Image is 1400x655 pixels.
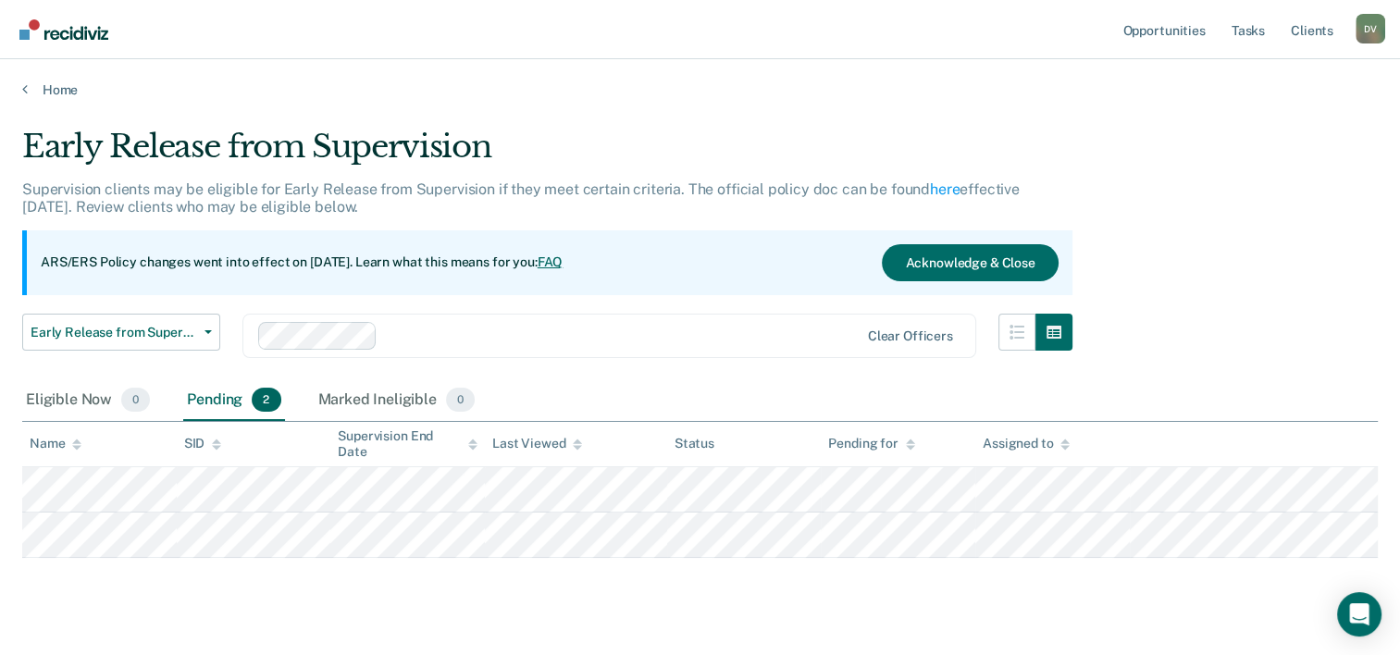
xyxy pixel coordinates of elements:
div: Pending for [828,436,914,451]
span: Early Release from Supervision [31,325,197,340]
button: Acknowledge & Close [882,244,1058,281]
div: Status [675,436,714,451]
div: Eligible Now0 [22,380,154,421]
div: Early Release from Supervision [22,128,1072,180]
div: Last Viewed [492,436,582,451]
img: Recidiviz [19,19,108,40]
div: Supervision End Date [338,428,477,460]
span: 2 [252,388,280,412]
p: Supervision clients may be eligible for Early Release from Supervision if they meet certain crite... [22,180,1020,216]
div: Pending2 [183,380,284,421]
span: 0 [446,388,475,412]
span: 0 [121,388,150,412]
div: Marked Ineligible0 [315,380,479,421]
button: Profile dropdown button [1356,14,1385,43]
div: Assigned to [983,436,1070,451]
div: Name [30,436,81,451]
div: Open Intercom Messenger [1337,592,1381,636]
div: D V [1356,14,1385,43]
a: here [930,180,960,198]
a: FAQ [538,254,564,269]
button: Early Release from Supervision [22,314,220,351]
p: ARS/ERS Policy changes went into effect on [DATE]. Learn what this means for you: [41,253,563,272]
a: Home [22,81,1378,98]
div: Clear officers [868,328,953,344]
div: SID [184,436,222,451]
